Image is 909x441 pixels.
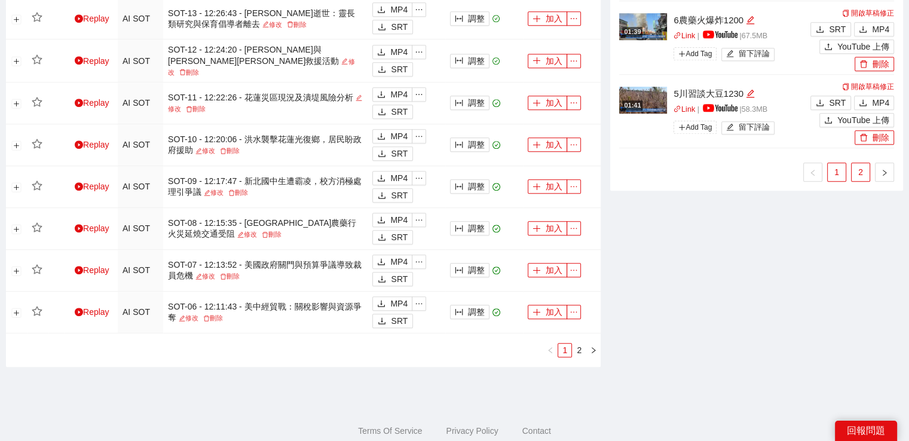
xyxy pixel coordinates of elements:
button: downloadSRT [372,314,413,328]
button: downloadMP4 [372,296,412,311]
a: Replay [75,98,109,108]
span: play-circle [75,56,83,65]
span: SRT [391,105,408,118]
li: 1 [558,343,572,357]
li: 上一頁 [543,343,558,357]
span: ellipsis [412,5,426,14]
div: AI SOT [123,96,158,109]
div: SOT-10 - 12:20:06 - 洪水襲擊花蓮光復鄉，居民盼政府援助 [168,134,363,155]
button: downloadSRT [810,22,851,36]
button: downloadMP4 [372,87,412,102]
span: star [32,54,42,65]
a: 修改 [235,231,259,238]
li: 2 [572,343,586,357]
div: SOT-09 - 12:17:47 - 新北國中生遭霸凌，校方消極處理引爭議 [168,176,363,197]
span: ellipsis [567,140,580,149]
span: check-circle [492,183,500,191]
a: 修改 [168,94,362,112]
a: 刪除 [259,231,284,238]
a: 刪除 [183,105,208,112]
span: ellipsis [567,224,580,232]
span: copy [842,83,849,90]
span: left [547,347,554,354]
a: 開啟草稿修正 [842,9,894,17]
button: ellipsis [567,221,581,235]
div: AI SOT [123,12,158,25]
span: ellipsis [567,14,580,23]
span: delete [228,189,235,196]
span: SRT [391,63,408,76]
span: delete [220,148,227,154]
span: MP4 [390,45,408,59]
button: 展開行 [12,141,22,151]
span: SRT [391,20,408,33]
span: download [377,258,385,267]
a: Replay [75,223,109,233]
button: ellipsis [412,45,426,59]
div: 5川習談大豆1230 [674,87,807,101]
span: download [859,99,867,108]
button: downloadMP4 [854,22,894,36]
span: star [32,139,42,149]
a: linkLink [674,32,695,40]
span: download [377,216,385,225]
span: ellipsis [412,216,426,224]
button: ellipsis [412,87,426,102]
span: plus [532,308,541,317]
span: SRT [391,189,408,202]
span: edit [746,89,755,98]
a: 1 [828,163,846,181]
button: ellipsis [412,129,426,143]
span: download [377,299,385,309]
span: column-width [455,308,463,317]
span: edit [195,273,202,280]
span: column-width [455,56,463,66]
span: download [378,65,386,75]
span: ellipsis [412,48,426,56]
span: link [674,105,681,113]
button: column-width調整 [450,305,489,319]
span: MP4 [390,297,408,310]
span: plus [532,140,541,150]
a: Contact [522,426,551,436]
span: right [590,347,597,354]
span: upload [824,116,833,125]
span: edit [204,189,210,196]
span: Add Tag [674,47,717,60]
span: delete [262,231,268,238]
span: ellipsis [412,90,426,99]
span: link [674,32,681,39]
button: downloadMP4 [854,96,894,110]
button: downloadMP4 [372,171,412,185]
button: ellipsis [567,263,581,277]
button: ellipsis [412,255,426,269]
a: 刪除 [218,272,242,280]
button: downloadSRT [372,20,413,34]
button: column-width調整 [450,11,489,26]
span: YouTube 上傳 [837,40,889,53]
button: edit留下評論 [721,48,775,61]
span: star [32,222,42,233]
li: 上一頁 [803,163,822,182]
span: download [377,174,385,183]
a: 開啟草稿修正 [842,82,894,91]
span: ellipsis [412,132,426,140]
span: SRT [829,23,846,36]
a: 刪除 [218,147,242,154]
a: 刪除 [226,189,250,196]
span: upload [824,42,833,52]
span: ellipsis [567,308,580,316]
span: column-width [455,224,463,234]
span: play-circle [75,308,83,316]
div: SOT-06 - 12:11:43 - 美中經貿戰：關稅影響與資源爭奪 [168,301,363,323]
a: 2 [852,163,870,181]
span: ellipsis [412,258,426,266]
span: download [378,23,386,32]
div: SOT-13 - 12:26:43 - [PERSON_NAME]逝世：靈長類研究與保育倡導者離去 [168,8,363,29]
div: 編輯 [746,87,755,101]
a: 刪除 [177,69,201,76]
button: ellipsis [567,54,581,68]
a: 2 [573,344,586,357]
button: downloadSRT [372,188,413,203]
span: edit [726,50,734,59]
